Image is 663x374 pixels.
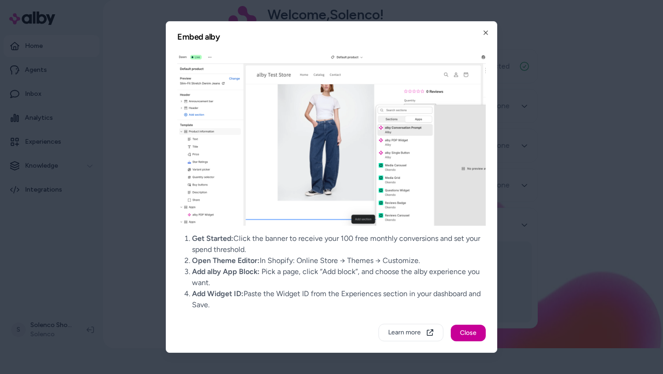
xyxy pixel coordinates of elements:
h2: Embed alby [177,33,486,41]
span: Add Widget ID: [192,289,244,298]
li: Click the banner to receive your 100 free monthly conversions and set your spend threshold. [192,233,486,255]
img: Shopify Onboarding [177,52,486,226]
span: Open Theme Editor: [192,256,260,265]
li: Pick a page, click “Add block”, and choose the alby experience you want. [192,266,486,288]
li: Paste the Widget ID from the Experiences section in your dashboard and Save. [192,288,486,310]
li: In Shopify: Online Store → Themes → Customize. [192,255,486,266]
span: Add alby App Block: [192,267,260,276]
button: Learn more [378,324,443,341]
span: Get Started: [192,234,233,243]
button: Close [451,325,486,341]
